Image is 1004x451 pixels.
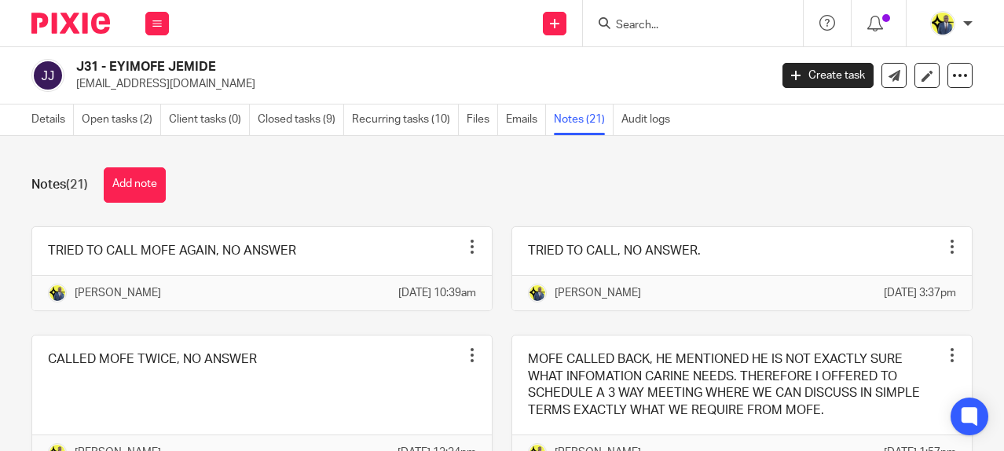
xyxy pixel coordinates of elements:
[31,177,88,193] h1: Notes
[82,104,161,135] a: Open tasks (2)
[75,285,161,301] p: [PERSON_NAME]
[467,104,498,135] a: Files
[31,13,110,34] img: Pixie
[352,104,459,135] a: Recurring tasks (10)
[884,285,956,301] p: [DATE] 3:37pm
[76,59,622,75] h2: J31 - EYIMOFE JEMIDE
[31,104,74,135] a: Details
[76,76,759,92] p: [EMAIL_ADDRESS][DOMAIN_NAME]
[930,11,955,36] img: Dennis-Starbridge.jpg
[258,104,344,135] a: Closed tasks (9)
[555,285,641,301] p: [PERSON_NAME]
[621,104,678,135] a: Audit logs
[398,285,476,301] p: [DATE] 10:39am
[614,19,756,33] input: Search
[554,104,614,135] a: Notes (21)
[782,63,874,88] a: Create task
[104,167,166,203] button: Add note
[31,59,64,92] img: svg%3E
[169,104,250,135] a: Client tasks (0)
[506,104,546,135] a: Emails
[66,178,88,191] span: (21)
[528,284,547,302] img: Dennis-Starbridge.jpg
[48,284,67,302] img: Dennis-Starbridge.jpg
